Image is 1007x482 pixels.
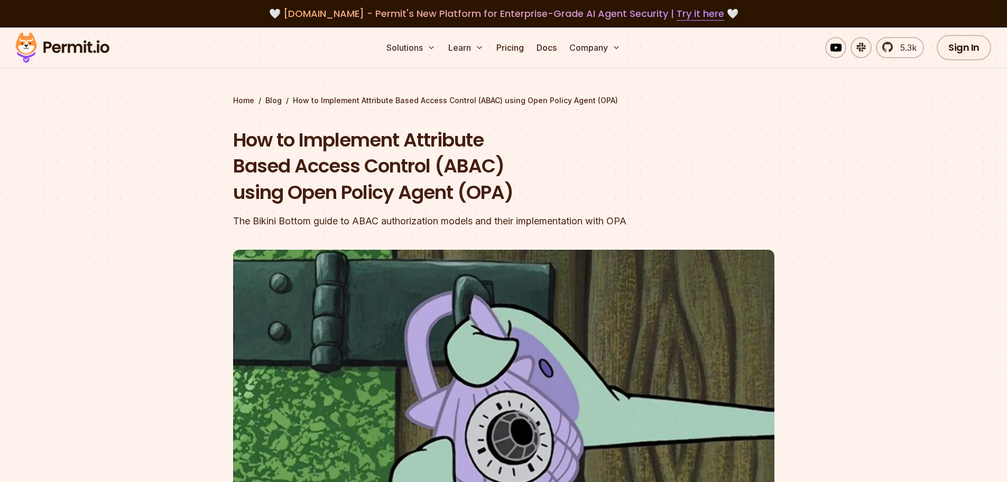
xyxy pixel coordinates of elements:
button: Learn [444,37,488,58]
img: Permit logo [11,30,114,66]
button: Solutions [382,37,440,58]
a: Try it here [677,7,724,21]
button: Company [565,37,625,58]
a: Blog [265,95,282,106]
a: Docs [532,37,561,58]
span: [DOMAIN_NAME] - Permit's New Platform for Enterprise-Grade AI Agent Security | [283,7,724,20]
a: Home [233,95,254,106]
a: Pricing [492,37,528,58]
a: Sign In [937,35,991,60]
span: 5.3k [894,41,917,54]
div: / / [233,95,774,106]
div: 🤍 🤍 [25,6,982,21]
a: 5.3k [876,37,924,58]
div: The Bikini Bottom guide to ABAC authorization models and their implementation with OPA [233,214,639,229]
h1: How to Implement Attribute Based Access Control (ABAC) using Open Policy Agent (OPA) [233,127,639,206]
